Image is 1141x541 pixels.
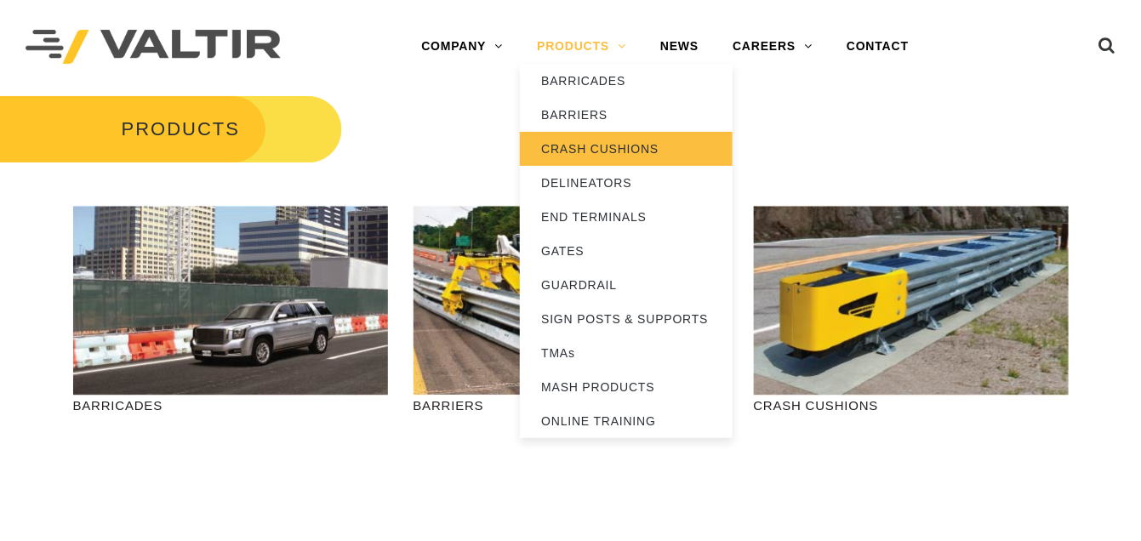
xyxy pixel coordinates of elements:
[520,268,733,302] a: GUARDRAIL
[520,200,733,234] a: END TERMINALS
[26,30,281,65] img: Valtir
[830,30,926,64] a: CONTACT
[520,64,733,98] a: BARRICADES
[73,396,388,415] p: BARRICADES
[520,302,733,336] a: SIGN POSTS & SUPPORTS
[520,98,733,132] a: BARRIERS
[716,30,830,64] a: CAREERS
[754,396,1069,415] p: CRASH CUSHIONS
[414,396,728,415] p: BARRIERS
[520,234,733,268] a: GATES
[520,370,733,404] a: MASH PRODUCTS
[520,30,643,64] a: PRODUCTS
[520,336,733,370] a: TMAs
[520,132,733,166] a: CRASH CUSHIONS
[404,30,520,64] a: COMPANY
[520,404,733,438] a: ONLINE TRAINING
[643,30,716,64] a: NEWS
[520,166,733,200] a: DELINEATORS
